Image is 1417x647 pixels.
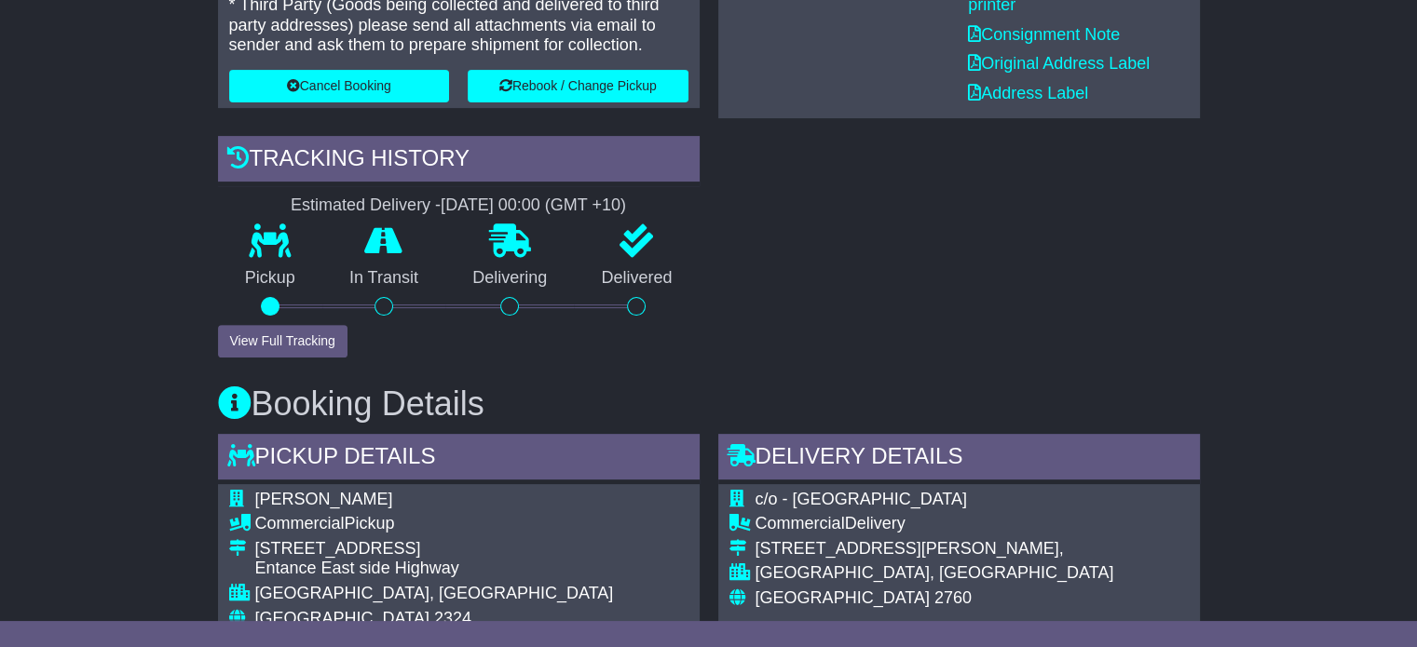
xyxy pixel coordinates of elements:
p: In Transit [322,268,445,289]
button: View Full Tracking [218,325,347,357]
span: [PERSON_NAME] [255,490,393,508]
span: [GEOGRAPHIC_DATA] [756,588,930,607]
div: [DATE] 00:00 (GMT +10) [441,195,626,216]
div: Delivery [756,514,1189,534]
button: Cancel Booking [229,70,450,102]
a: Original Address Label [968,54,1150,73]
span: Commercial [756,514,845,532]
div: [GEOGRAPHIC_DATA], [GEOGRAPHIC_DATA] [255,584,688,604]
a: Address Label [968,84,1088,102]
div: Estimated Delivery - [218,195,700,216]
div: Entance East side Highway [255,559,688,579]
a: Consignment Note [968,25,1120,44]
button: Rebook / Change Pickup [468,70,688,102]
div: Pickup [255,514,688,534]
div: Pickup Details [218,434,700,484]
span: [GEOGRAPHIC_DATA] [255,609,429,627]
span: 2324 [434,609,471,627]
div: [STREET_ADDRESS] [255,539,688,559]
span: c/o - [GEOGRAPHIC_DATA] [756,490,967,508]
span: Commercial [255,514,345,532]
p: Delivered [574,268,699,289]
p: Pickup [218,268,322,289]
h3: Booking Details [218,385,1200,423]
div: [GEOGRAPHIC_DATA], [GEOGRAPHIC_DATA] [756,563,1189,584]
p: Delivering [445,268,574,289]
div: [STREET_ADDRESS][PERSON_NAME], [756,539,1189,559]
div: Delivery Details [718,434,1200,484]
span: 2760 [934,588,972,607]
div: Tracking history [218,136,700,186]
